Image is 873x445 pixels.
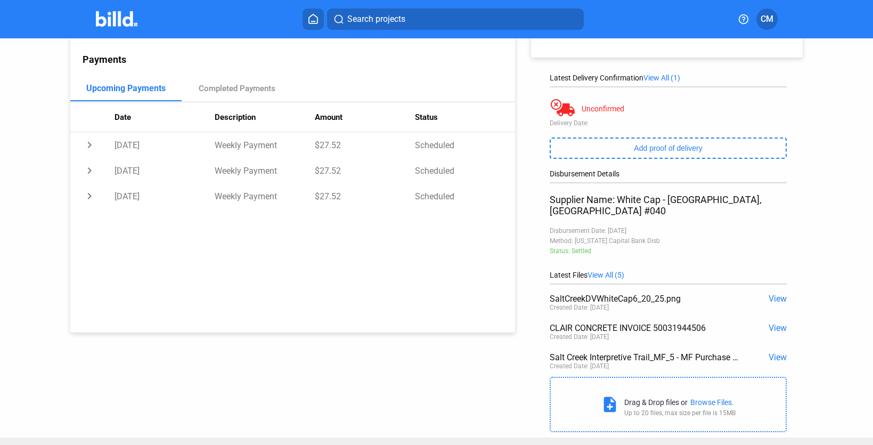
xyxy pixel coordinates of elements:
[86,83,166,93] div: Upcoming Payments
[215,183,315,209] td: Weekly Payment
[347,13,405,26] span: Search projects
[550,169,787,178] div: Disbursement Details
[624,409,736,417] div: Up to 20 files, max size per file is 15MB
[115,158,215,183] td: [DATE]
[582,104,624,113] div: Unconfirmed
[601,395,619,414] mat-icon: note_add
[83,54,515,65] div: Payments
[315,158,415,183] td: $27.52
[550,137,787,159] button: Add proof of delivery
[550,227,787,234] div: Disbursement Date: [DATE]
[415,132,515,158] td: Scheduled
[624,398,688,407] div: Drag & Drop files or
[756,9,778,30] button: CM
[769,294,787,304] span: View
[315,102,415,132] th: Amount
[690,398,734,407] div: Browse Files.
[550,304,609,311] div: Created Date: [DATE]
[327,9,584,30] button: Search projects
[634,144,702,152] span: Add proof of delivery
[415,158,515,183] td: Scheduled
[415,102,515,132] th: Status
[769,323,787,333] span: View
[550,352,739,362] div: Salt Creek Interpretive Trail_MF_5 - MF Purchase Statement.pdf
[215,158,315,183] td: Weekly Payment
[550,271,787,279] div: Latest Files
[315,132,415,158] td: $27.52
[115,183,215,209] td: [DATE]
[643,74,680,82] span: View All (1)
[199,84,275,93] div: Completed Payments
[550,294,739,304] div: SaltCreekDVWhiteCap6_20_25.png
[215,102,315,132] th: Description
[761,13,773,26] span: CM
[115,132,215,158] td: [DATE]
[96,11,138,27] img: Billd Company Logo
[315,183,415,209] td: $27.52
[550,362,609,370] div: Created Date: [DATE]
[415,183,515,209] td: Scheduled
[550,333,609,341] div: Created Date: [DATE]
[550,247,787,255] div: Status: Settled
[550,119,787,127] div: Delivery Date:
[550,194,787,216] div: Supplier Name: White Cap - [GEOGRAPHIC_DATA], [GEOGRAPHIC_DATA] #040
[550,74,787,82] div: Latest Delivery Confirmation
[769,352,787,362] span: View
[550,237,787,245] div: Method: [US_STATE] Capital Bank Disb
[115,102,215,132] th: Date
[588,271,624,279] span: View All (5)
[215,132,315,158] td: Weekly Payment
[550,323,739,333] div: CLAIR CONCRETE INVOICE 50031944506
